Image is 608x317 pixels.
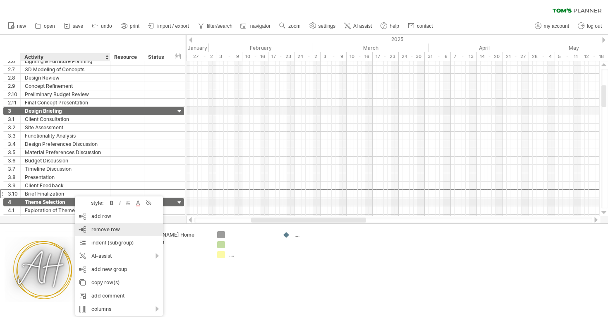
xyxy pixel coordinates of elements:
span: undo [101,23,112,29]
a: my account [533,21,572,31]
div: 3.4 [8,140,20,148]
span: filter/search [207,23,232,29]
div: 17 - 23 [268,52,294,61]
span: print [130,23,139,29]
a: help [378,21,402,31]
div: 31 - 6 [425,52,451,61]
div: .... [229,251,274,258]
div: columns [75,302,163,316]
div: 24 - 2 [294,52,321,61]
div: 3 [8,107,20,115]
a: navigator [239,21,273,31]
a: log out [576,21,604,31]
div: copy row(s) [75,276,163,289]
div: Exploration of Theme Options [25,206,106,214]
div: Budget Discussion [25,157,106,165]
div: Site Assessment [25,123,106,131]
div: 3.9 [8,181,20,189]
div: March 2025 [313,44,428,52]
span: log out [587,23,602,29]
div: 3.7 [8,165,20,173]
div: Design Preferences Discussion [25,140,106,148]
a: filter/search [196,21,235,31]
div: 14 - 20 [477,52,503,61]
a: AI assist [342,21,374,31]
div: AI-assist [75,249,163,263]
div: 10 - 16 [347,52,373,61]
div: 21 - 27 [503,52,529,61]
div: Analysis of Space Context [25,215,106,223]
div: add new group [75,263,163,276]
div: 3.8 [8,173,20,181]
div: 2.9 [8,82,20,90]
div: Concept Refinement [25,82,106,90]
div: 3.5 [8,148,20,156]
span: navigator [250,23,270,29]
div: 01 [138,259,207,266]
div: Theme Selection [25,198,106,206]
div: 5 - 11 [555,52,581,61]
div: 3D Modeling of Concepts [25,65,106,73]
span: import / export [157,23,189,29]
div: style: [79,200,108,206]
div: Status [148,53,166,61]
div: [PERSON_NAME] Home Renovation [138,231,207,245]
span: contact [417,23,433,29]
div: Presentation [25,173,106,181]
div: indent (subgroup) [75,236,163,249]
div: 2.10 [8,90,20,98]
a: new [6,21,29,31]
div: 3.6 [8,157,20,165]
div: Functionality Analysis [25,132,106,140]
img: 58b739a6-fc76-4db0-9951-930ae465c2c1.png [5,231,81,308]
div: April 2025 [428,44,540,52]
div: 28 - 4 [529,52,555,61]
div: 27 - 2 [190,52,216,61]
div: 3 - 9 [321,52,347,61]
span: settings [318,23,335,29]
div: 2.7 [8,65,20,73]
div: 4 [8,198,20,206]
div: .... [138,249,207,256]
div: 10 - 16 [242,52,268,61]
div: 2.11 [8,99,20,106]
span: open [44,23,55,29]
span: save [73,23,83,29]
div: 3.2 [8,123,20,131]
div: Preliminary Budget Review [25,90,106,98]
div: Material Preferences Discussion [25,148,106,156]
div: Resource [114,53,139,61]
div: 3.3 [8,132,20,140]
div: 17 - 23 [373,52,399,61]
div: 4.2 [8,215,20,223]
span: remove row [91,226,120,232]
div: 3.1 [8,115,20,123]
div: 7 - 13 [451,52,477,61]
div: Activity [24,53,105,61]
span: zoom [288,23,300,29]
div: Client Feedback [25,181,106,189]
div: Design Review [25,74,106,82]
div: Client Consultation [25,115,106,123]
div: Design Briefing [25,107,106,115]
a: open [33,21,57,31]
div: add comment [75,289,163,302]
div: 24 - 30 [399,52,425,61]
span: new [17,23,26,29]
a: settings [307,21,338,31]
a: print [119,21,142,31]
div: 12 - 18 [581,52,607,61]
div: 3 - 9 [216,52,242,61]
a: save [62,21,86,31]
a: contact [406,21,436,31]
div: add row [75,210,163,223]
div: .... [294,231,340,238]
div: Timeline Discussion [25,165,106,173]
a: undo [90,21,115,31]
div: 4.1 [8,206,20,214]
a: import / export [146,21,191,31]
div: 3.10 [8,190,20,198]
span: my account [544,23,569,29]
div: 2.8 [8,74,20,82]
div: Final Concept Presentation [25,99,106,106]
